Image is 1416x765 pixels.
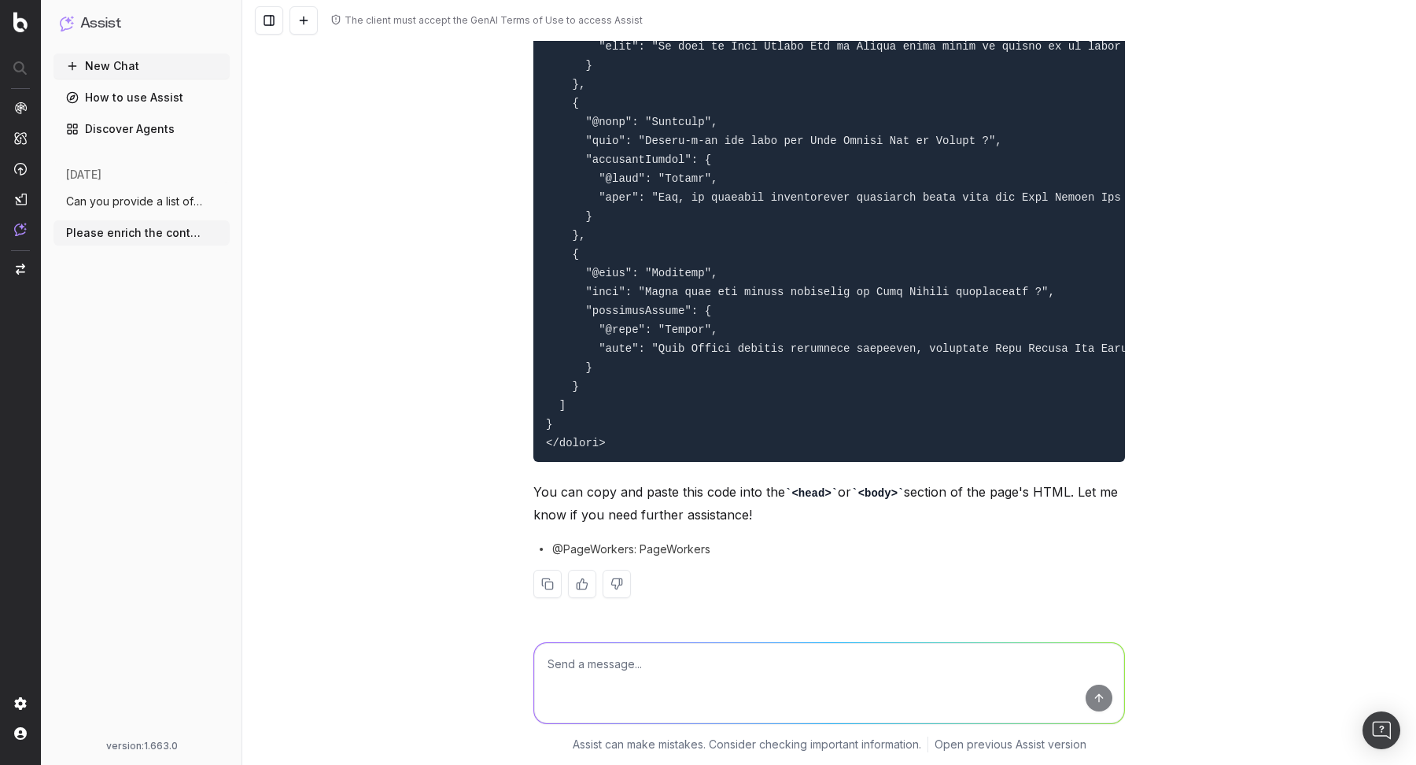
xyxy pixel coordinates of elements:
[1363,711,1400,749] div: Open Intercom Messenger
[80,13,121,35] h1: Assist
[53,85,230,110] a: How to use Assist
[14,223,27,236] img: Assist
[14,162,27,176] img: Activation
[60,16,74,31] img: Assist
[66,194,205,209] span: Can you provide a list of pages that are
[533,481,1125,526] p: You can copy and paste this code into the or section of the page's HTML. Let me know if you need ...
[552,541,710,557] span: @PageWorkers: PageWorkers
[851,487,904,500] code: <body>
[60,13,223,35] button: Assist
[573,737,921,752] p: Assist can make mistakes. Consider checking important information.
[66,167,101,183] span: [DATE]
[14,193,27,205] img: Studio
[14,727,27,740] img: My account
[785,487,838,500] code: <head>
[14,102,27,114] img: Analytics
[14,697,27,710] img: Setting
[66,225,205,241] span: Please enrich the content of this page b
[53,220,230,246] button: Please enrich the content of this page b
[53,54,230,79] button: New Chat
[345,14,643,27] div: The client must accept the GenAI Terms of Use to access Assist
[53,116,230,142] a: Discover Agents
[935,737,1086,752] a: Open previous Assist version
[53,189,230,214] button: Can you provide a list of pages that are
[14,131,27,145] img: Intelligence
[60,740,223,752] div: version: 1.663.0
[16,264,25,275] img: Switch project
[13,12,28,32] img: Botify logo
